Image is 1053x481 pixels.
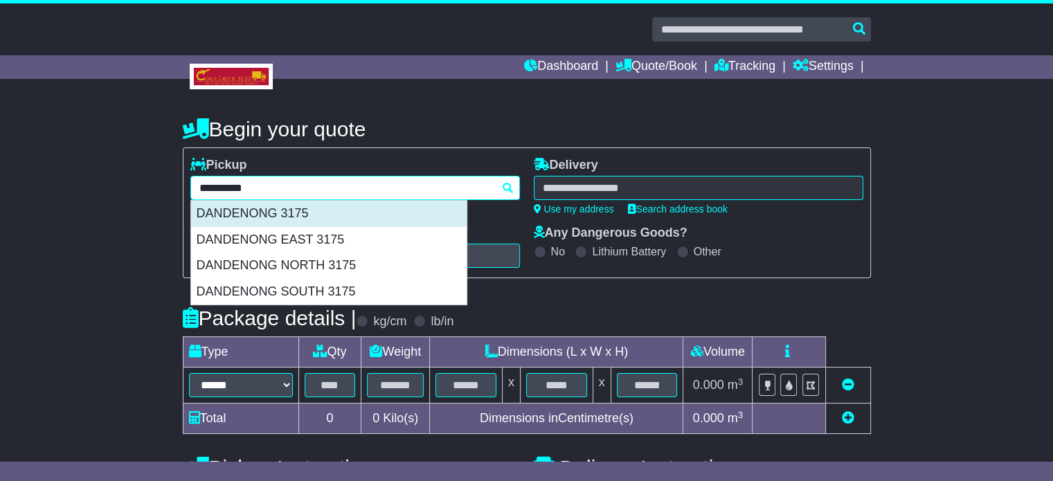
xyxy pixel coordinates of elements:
[298,337,361,367] td: Qty
[694,245,721,258] label: Other
[683,337,753,367] td: Volume
[615,55,697,79] a: Quote/Book
[551,245,565,258] label: No
[190,158,247,173] label: Pickup
[793,55,854,79] a: Settings
[191,201,467,227] div: DANDENONG 3175
[524,55,598,79] a: Dashboard
[693,378,724,392] span: 0.000
[728,411,744,425] span: m
[728,378,744,392] span: m
[183,456,520,479] h4: Pickup Instructions
[361,403,430,434] td: Kilo(s)
[361,337,430,367] td: Weight
[534,456,871,479] h4: Delivery Instructions
[183,403,298,434] td: Total
[191,227,467,253] div: DANDENONG EAST 3175
[534,203,614,215] a: Use my address
[714,55,775,79] a: Tracking
[738,376,744,387] sup: 3
[738,410,744,420] sup: 3
[431,314,453,329] label: lb/in
[191,253,467,279] div: DANDENONG NORTH 3175
[183,307,357,329] h4: Package details |
[593,367,611,403] td: x
[373,314,406,329] label: kg/cm
[693,411,724,425] span: 0.000
[534,226,687,241] label: Any Dangerous Goods?
[298,403,361,434] td: 0
[190,176,520,200] typeahead: Please provide city
[842,378,854,392] a: Remove this item
[191,279,467,305] div: DANDENONG SOUTH 3175
[430,403,683,434] td: Dimensions in Centimetre(s)
[183,337,298,367] td: Type
[842,411,854,425] a: Add new item
[534,158,598,173] label: Delivery
[502,367,520,403] td: x
[183,118,871,140] h4: Begin your quote
[430,337,683,367] td: Dimensions (L x W x H)
[628,203,728,215] a: Search address book
[372,411,379,425] span: 0
[592,245,666,258] label: Lithium Battery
